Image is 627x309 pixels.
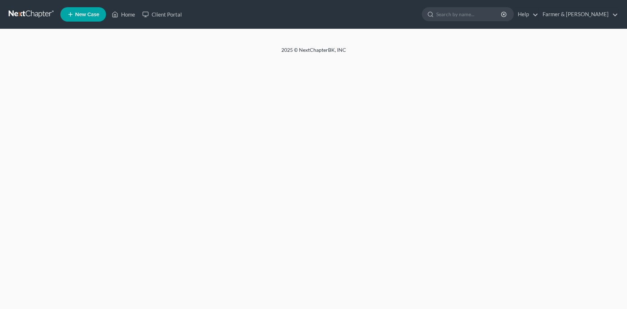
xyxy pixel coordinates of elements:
a: Farmer & [PERSON_NAME] [539,8,618,21]
a: Client Portal [139,8,185,21]
input: Search by name... [436,8,502,21]
div: 2025 © NextChapterBK, INC [109,46,518,59]
span: New Case [75,12,99,17]
a: Help [514,8,538,21]
a: Home [108,8,139,21]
